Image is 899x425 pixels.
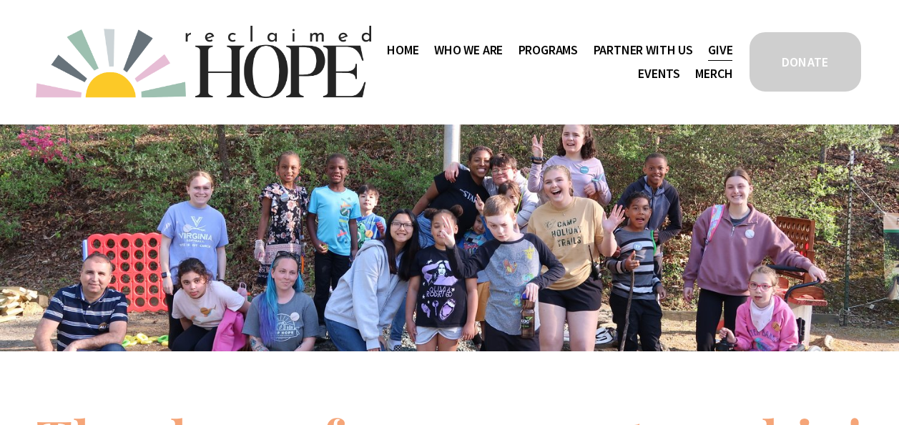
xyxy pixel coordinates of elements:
[695,62,732,85] a: Merch
[434,40,503,61] span: Who We Are
[708,39,732,62] a: Give
[387,39,418,62] a: Home
[519,40,579,61] span: Programs
[594,39,693,62] a: folder dropdown
[434,39,503,62] a: folder dropdown
[747,30,863,94] a: DONATE
[638,62,680,85] a: Events
[519,39,579,62] a: folder dropdown
[594,40,693,61] span: Partner With Us
[36,26,371,98] img: Reclaimed Hope Initiative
